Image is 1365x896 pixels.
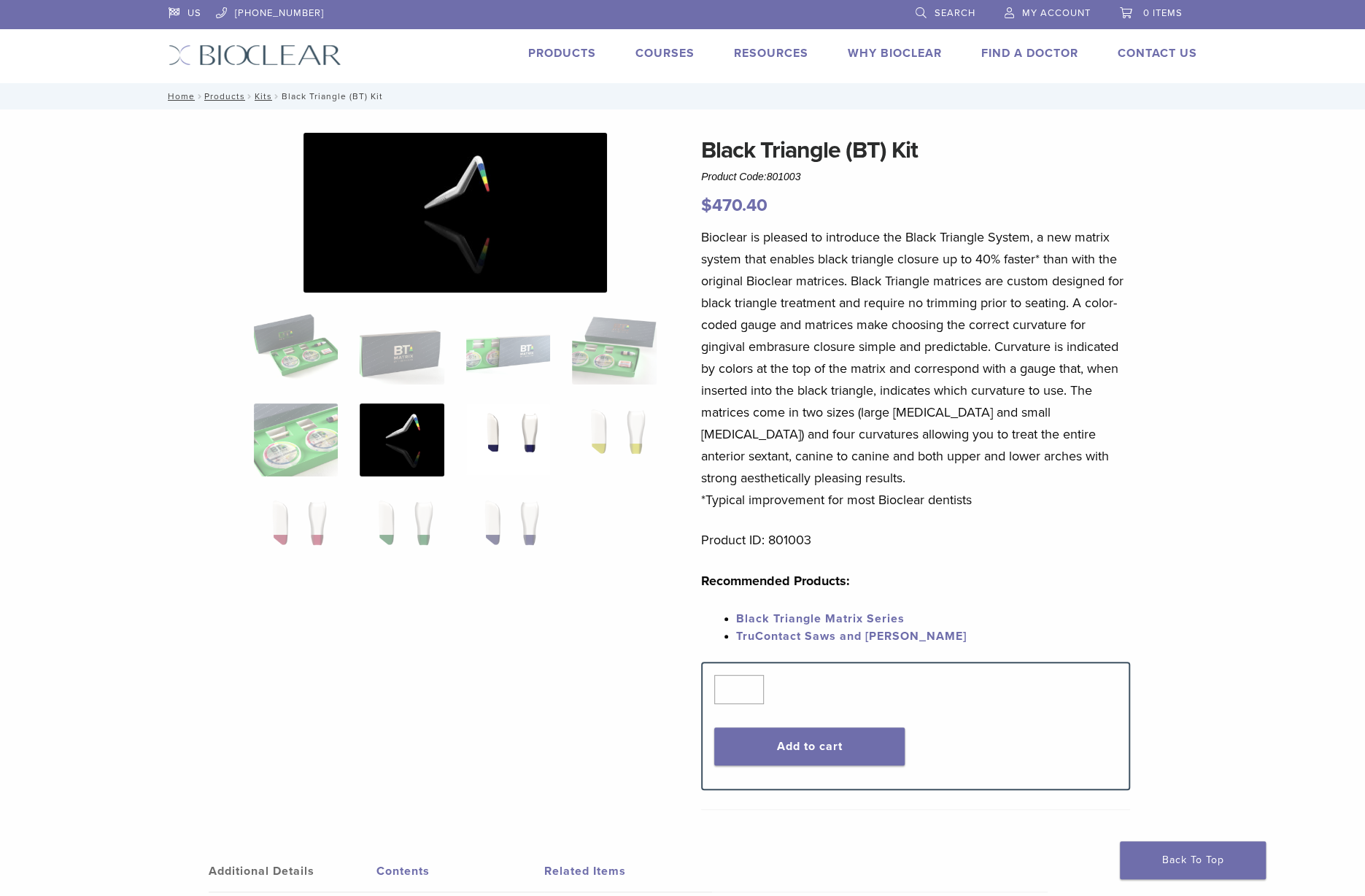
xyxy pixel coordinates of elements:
[163,91,195,101] a: Home
[272,93,282,100] span: /
[254,495,338,568] img: Black Triangle (BT) Kit - Image 9
[981,46,1078,61] a: Find A Doctor
[1120,841,1266,879] a: Back To Top
[701,226,1130,511] p: Bioclear is pleased to introduce the Black Triangle System, a new matrix system that enables blac...
[701,573,850,589] strong: Recommended Products:
[544,851,712,892] a: Related Items
[767,171,801,182] span: 801003
[169,45,341,66] img: Bioclear
[1118,46,1197,61] a: Contact Us
[736,629,967,644] a: TruContact Saws and [PERSON_NAME]
[734,46,808,61] a: Resources
[360,312,444,385] img: Black Triangle (BT) Kit - Image 2
[701,133,1130,168] h1: Black Triangle (BT) Kit
[635,46,695,61] a: Courses
[466,312,550,385] img: Black Triangle (BT) Kit - Image 3
[360,403,444,476] img: Black Triangle (BT) Kit - Image 6
[255,91,272,101] a: Kits
[572,403,656,476] img: Black Triangle (BT) Kit - Image 8
[1022,7,1091,19] span: My Account
[303,133,607,293] img: Black Triangle (BT) Kit - Image 6
[254,403,338,476] img: Black Triangle (BT) Kit - Image 5
[736,611,905,626] a: Black Triangle Matrix Series
[254,312,338,385] img: Intro-Black-Triangle-Kit-6-Copy-e1548792917662-324x324.jpg
[701,529,1130,551] p: Product ID: 801003
[701,171,800,182] span: Product Code:
[158,83,1208,109] nav: Black Triangle (BT) Kit
[466,403,550,476] img: Black Triangle (BT) Kit - Image 7
[360,495,444,568] img: Black Triangle (BT) Kit - Image 10
[701,195,767,216] bdi: 470.40
[376,851,544,892] a: Contents
[701,195,712,216] span: $
[935,7,975,19] span: Search
[204,91,245,101] a: Products
[572,312,656,385] img: Black Triangle (BT) Kit - Image 4
[714,727,905,765] button: Add to cart
[1143,7,1183,19] span: 0 items
[528,46,596,61] a: Products
[848,46,942,61] a: Why Bioclear
[209,851,376,892] a: Additional Details
[466,495,550,568] img: Black Triangle (BT) Kit - Image 11
[245,93,255,100] span: /
[195,93,204,100] span: /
